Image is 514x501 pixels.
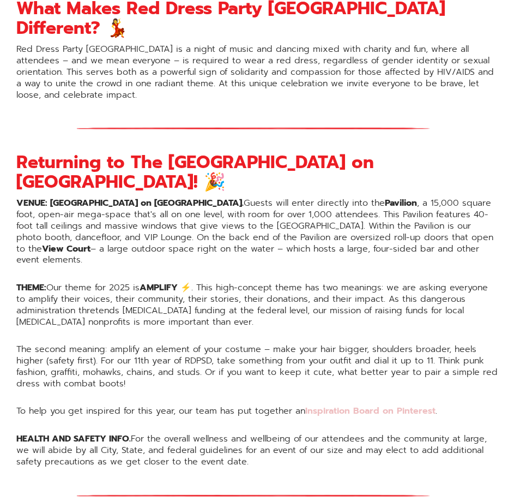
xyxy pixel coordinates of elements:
[16,433,498,467] p: For the overall wellness and wellbeing of our attendees and the community at large, we will abide...
[16,44,498,100] p: Red Dress Party [GEOGRAPHIC_DATA] is a night of music and dancing mixed with charity and fun, whe...
[16,196,244,210] strong: VENUE: [GEOGRAPHIC_DATA] on [GEOGRAPHIC_DATA].
[16,405,498,417] p: To help you get inspired for this year, our team has put together an .
[16,282,498,327] p: Our theme for 2025 is . This high-concept theme has two meanings: we are asking everyone to ampli...
[140,281,191,294] strong: AMPLIFY ⚡️
[16,344,498,389] p: The second meaning: amplify an element of your costume – make your hair bigger, shoulders broader...
[16,149,374,195] strong: Returning to The [GEOGRAPHIC_DATA] on [GEOGRAPHIC_DATA]! 🎉
[385,196,417,210] strong: Pavilion
[305,404,436,417] a: Inspiration Board on Pinterest
[16,432,131,445] strong: HEALTH AND SAFETY INFO.
[42,242,90,255] strong: View Court
[16,198,498,266] p: Guests will enter directly into the , a 15,000 square foot, open-air mega-space that's all on one...
[16,281,46,294] strong: THEME:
